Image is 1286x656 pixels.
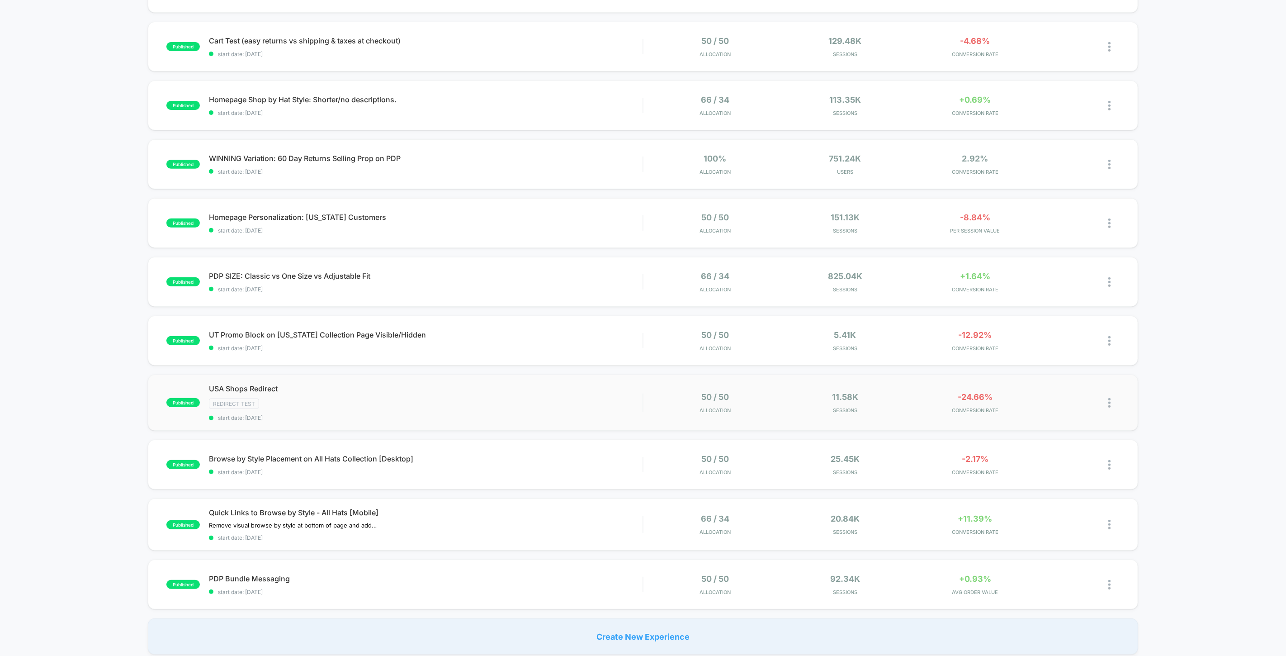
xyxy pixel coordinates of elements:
span: +11.39% [958,514,993,523]
span: Allocation [700,345,731,352]
span: 50 / 50 [701,574,729,584]
span: 92.34k [830,574,860,584]
span: 50 / 50 [701,454,729,464]
span: -8.84% [960,213,990,222]
span: Allocation [700,529,731,535]
img: close [1108,460,1111,470]
span: Allocation [700,469,731,475]
span: start date: [DATE] [209,469,643,475]
span: published [166,101,200,110]
span: Sessions [782,469,908,475]
span: -2.17% [962,454,988,464]
span: CONVERSION RATE [912,345,1038,352]
span: Allocation [700,228,731,234]
span: Homepage Personalization: [US_STATE] Customers [209,213,643,222]
span: +1.64% [960,271,990,281]
img: close [1108,520,1111,529]
span: 2.92% [962,154,988,163]
span: CONVERSION RATE [912,110,1038,116]
span: USA Shops Redirect [209,384,643,393]
span: Redirect Test [209,399,259,409]
span: published [166,160,200,169]
span: start date: [DATE] [209,286,643,293]
span: -24.66% [958,392,993,402]
span: published [166,520,200,529]
span: Allocation [700,110,731,116]
span: 66 / 34 [701,95,729,105]
span: Sessions [782,110,908,116]
span: Users [782,169,908,175]
span: CONVERSION RATE [912,407,1038,414]
span: Sessions [782,228,908,234]
span: +0.69% [960,95,991,105]
span: 50 / 50 [701,392,729,402]
span: Sessions [782,286,908,293]
span: published [166,398,200,407]
span: Sessions [782,529,908,535]
span: 825.04k [828,271,862,281]
span: 151.13k [831,213,860,222]
span: UT Promo Block on [US_STATE] Collection Page Visible/Hidden [209,330,643,339]
span: start date: [DATE] [209,51,643,57]
span: Sessions [782,345,908,352]
span: start date: [DATE] [209,345,643,352]
span: CONVERSION RATE [912,169,1038,175]
img: close [1108,398,1111,408]
span: published [166,277,200,286]
span: AVG ORDER VALUE [912,589,1038,595]
span: start date: [DATE] [209,589,643,595]
span: -4.68% [960,36,990,46]
span: start date: [DATE] [209,109,643,116]
span: 50 / 50 [701,213,729,222]
img: close [1108,336,1111,346]
span: published [166,460,200,469]
span: Sessions [782,407,908,414]
span: Homepage Shop by Hat Style: Shorter/no descriptions. [209,95,643,104]
span: 66 / 34 [701,271,729,281]
span: Cart Test (easy returns vs shipping & taxes at checkout) [209,36,643,45]
span: Sessions [782,589,908,595]
span: -12.92% [959,330,992,340]
span: PDP Bundle Messaging [209,574,643,583]
img: close [1108,42,1111,52]
span: 50 / 50 [701,330,729,340]
span: CONVERSION RATE [912,51,1038,57]
span: 20.84k [831,514,860,523]
img: close [1108,580,1111,589]
span: Remove visual browse by style at bottom of page and add quick links to browse by style at the top... [209,522,377,529]
span: +0.93% [959,574,991,584]
span: published [166,42,200,51]
span: CONVERSION RATE [912,469,1038,475]
span: 66 / 34 [701,514,729,523]
span: Allocation [700,169,731,175]
span: Browse by Style Placement on All Hats Collection [Desktop] [209,454,643,463]
span: start date: [DATE] [209,227,643,234]
span: start date: [DATE] [209,168,643,175]
span: 129.48k [829,36,862,46]
img: close [1108,277,1111,287]
span: 113.35k [829,95,861,105]
span: Sessions [782,51,908,57]
img: close [1108,219,1111,228]
span: Quick Links to Browse by Style - All Hats [Mobile] [209,508,643,517]
span: 751.24k [829,154,861,163]
div: Create New Experience [148,618,1138,655]
span: start date: [DATE] [209,534,643,541]
span: PDP SIZE: Classic vs One Size vs Adjustable Fit [209,271,643,280]
span: Allocation [700,407,731,414]
span: 11.58k [832,392,858,402]
span: CONVERSION RATE [912,529,1038,535]
span: Allocation [700,286,731,293]
span: published [166,336,200,345]
span: 50 / 50 [701,36,729,46]
span: Allocation [700,51,731,57]
span: start date: [DATE] [209,414,643,421]
span: CONVERSION RATE [912,286,1038,293]
span: 100% [704,154,727,163]
img: close [1108,160,1111,169]
span: published [166,219,200,228]
span: 25.45k [831,454,860,464]
img: close [1108,101,1111,110]
span: published [166,580,200,589]
span: Allocation [700,589,731,595]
